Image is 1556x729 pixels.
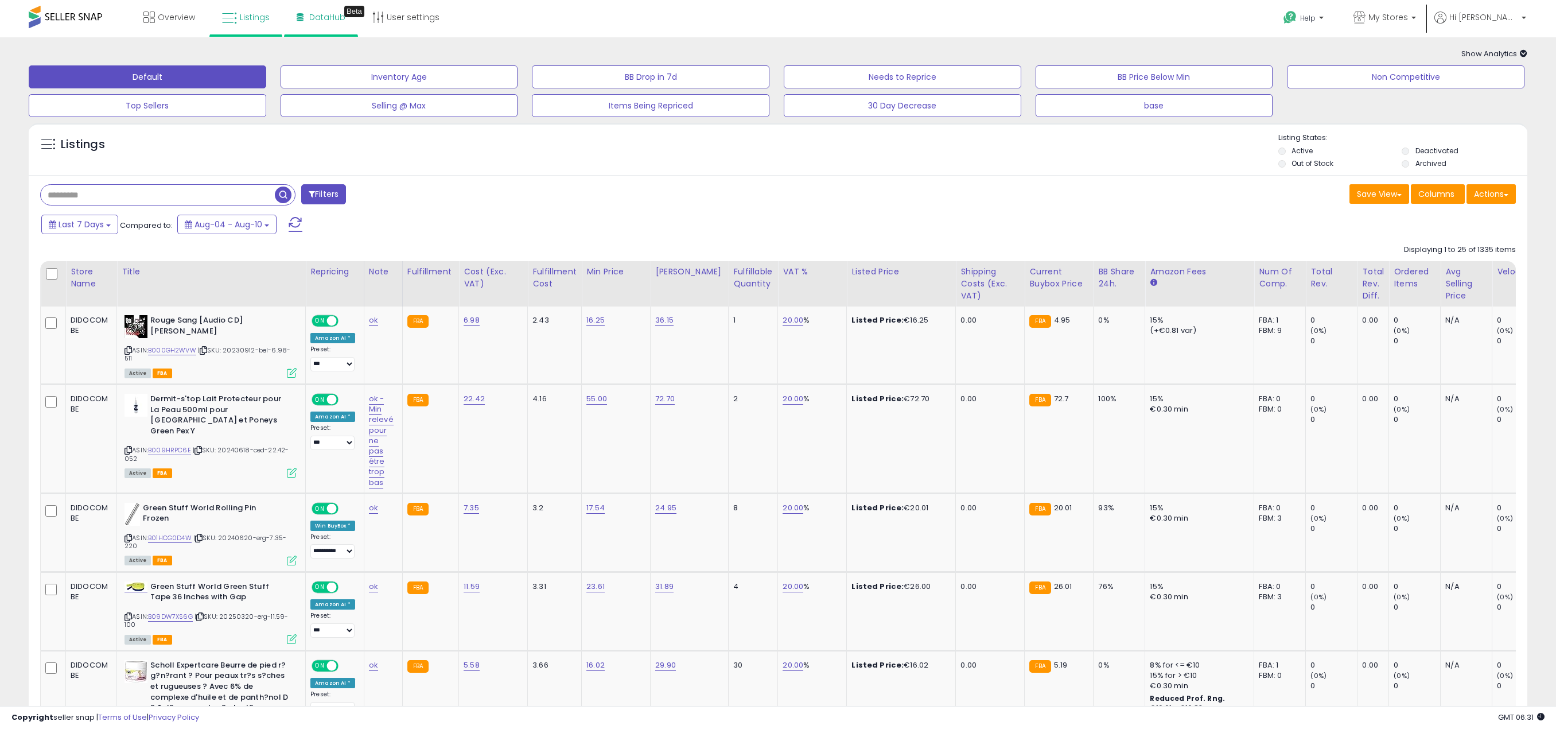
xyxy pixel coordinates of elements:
button: base [1036,94,1273,117]
b: Listed Price: [851,581,904,592]
div: 0 [1394,602,1440,612]
div: N/A [1445,394,1483,404]
small: (0%) [1394,326,1410,335]
a: 23.61 [586,581,605,592]
div: 0 [1497,336,1543,346]
div: 0.00 [960,503,1016,513]
div: DIDOCOM BE [71,503,108,524]
div: Avg Selling Price [1445,266,1487,302]
div: 0% [1098,315,1136,325]
div: Listed Price [851,266,951,278]
span: Compared to: [120,220,173,231]
span: ON [313,395,327,405]
button: Needs to Reprice [784,65,1021,88]
a: ok [369,581,378,592]
span: My Stores [1368,11,1408,23]
button: BB Drop in 7d [532,65,769,88]
div: 8% for <= €10 [1150,660,1245,670]
div: VAT % [783,266,842,278]
b: Rouge Sang [Audio CD] [PERSON_NAME] [150,315,290,339]
small: (0%) [1497,671,1513,680]
div: 0 [1310,414,1357,425]
div: 0 [1497,524,1543,534]
div: FBM: 3 [1259,513,1297,524]
div: N/A [1445,315,1483,325]
div: (+€0.81 var) [1150,325,1245,336]
a: Privacy Policy [149,712,199,723]
div: Displaying 1 to 25 of 1335 items [1404,245,1516,255]
span: OFF [337,661,355,670]
span: 2025-08-18 06:31 GMT [1498,712,1545,723]
b: Listed Price: [851,315,904,325]
div: % [783,503,838,513]
a: 20.00 [783,581,803,592]
div: Total Rev. Diff. [1362,266,1384,302]
img: 41DPeIlE1VL._SL40_.jpg [125,660,147,683]
div: €20.01 [851,503,947,513]
div: Shipping Costs (Exc. VAT) [960,266,1020,302]
div: Preset: [310,533,355,559]
span: OFF [337,395,355,405]
span: All listings currently available for purchase on Amazon [125,635,151,645]
p: Listing States: [1278,133,1528,144]
span: | SKU: 20240620-erg-7.35-220 [125,533,286,550]
div: DIDOCOM BE [71,394,108,414]
span: | SKU: 20250320-erg-11.59-100 [125,612,288,629]
small: (0%) [1497,405,1513,414]
button: Last 7 Days [41,215,118,234]
div: Ordered Items [1394,266,1436,290]
small: FBA [407,503,429,515]
small: FBA [1029,581,1051,594]
div: 0.00 [960,660,1016,670]
span: Aug-04 - Aug-10 [194,219,262,230]
small: FBA [1029,660,1051,673]
button: Selling @ Max [281,94,518,117]
b: Listed Price: [851,393,904,404]
div: 4 [733,581,769,592]
div: €0.30 min [1150,513,1245,524]
span: Hi [PERSON_NAME] [1449,11,1518,23]
div: €0.30 min [1150,681,1245,691]
div: 3.2 [532,503,573,513]
b: Listed Price: [851,660,904,670]
b: Listed Price: [851,502,904,513]
small: (0%) [1394,514,1410,523]
div: €0.30 min [1150,404,1245,414]
div: ASIN: [125,581,297,643]
div: Fulfillable Quantity [733,266,773,290]
div: Fulfillment [407,266,454,278]
div: 0% [1098,660,1136,670]
div: Note [369,266,398,278]
label: Deactivated [1415,146,1458,156]
div: 15% [1150,394,1245,404]
h5: Listings [61,137,105,153]
strong: Copyright [11,712,53,723]
span: ON [313,661,327,670]
span: | SKU: 20240618-ced-22.42-052 [125,445,289,463]
a: 36.15 [655,315,674,326]
div: 0 [1394,336,1440,346]
span: 26.01 [1054,581,1072,592]
b: Dermit-s'top Lait Protecteur pour La Peau 500ml pour [GEOGRAPHIC_DATA] et Poneys Green Pex Y [150,394,290,439]
a: B009HRPC6E [148,445,191,455]
div: 15% [1150,315,1245,325]
img: 21V103Zgb-L._SL40_.jpg [125,394,147,417]
div: FBM: 3 [1259,592,1297,602]
a: 20.00 [783,393,803,405]
div: 0.00 [960,581,1016,592]
div: Min Price [586,266,645,278]
div: Title [122,266,301,278]
a: 55.00 [586,393,607,405]
a: 16.25 [586,315,605,326]
div: €16.25 [851,315,947,325]
span: All listings currently available for purchase on Amazon [125,468,151,478]
div: Amazon AI * [310,599,355,610]
div: FBM: 9 [1259,325,1297,336]
small: (0%) [1310,405,1327,414]
button: Default [29,65,266,88]
div: 0 [1394,414,1440,425]
div: % [783,660,838,670]
div: Preset: [310,424,355,450]
span: Overview [158,11,195,23]
div: 15% [1150,581,1245,592]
